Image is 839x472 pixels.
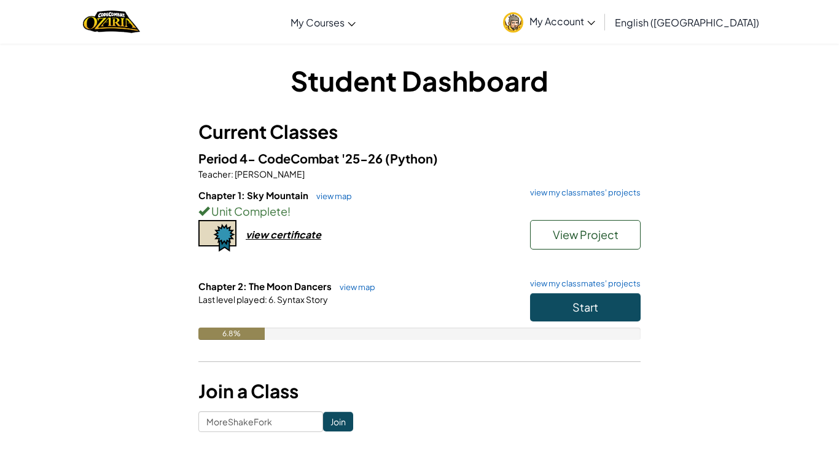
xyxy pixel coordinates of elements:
[198,151,385,166] span: Period 4- CodeCombat '25-26
[529,15,595,28] span: My Account
[198,189,310,201] span: Chapter 1: Sky Mountain
[497,2,601,41] a: My Account
[198,118,641,146] h3: Current Classes
[530,220,641,250] button: View Project
[503,12,523,33] img: avatar
[276,294,328,305] span: Syntax Story
[385,151,438,166] span: (Python)
[323,412,353,431] input: Join
[615,16,759,29] span: English ([GEOGRAPHIC_DATA])
[267,294,276,305] span: 6.
[209,204,287,218] span: Unit Complete
[198,280,334,292] span: Chapter 2: The Moon Dancers
[198,377,641,405] h3: Join a Class
[609,6,765,39] a: English ([GEOGRAPHIC_DATA])
[524,280,641,288] a: view my classmates' projects
[291,16,345,29] span: My Courses
[198,168,231,179] span: Teacher
[231,168,233,179] span: :
[572,300,598,314] span: Start
[198,220,236,252] img: certificate-icon.png
[334,282,375,292] a: view map
[198,328,265,340] div: 6.8%
[530,293,641,321] button: Start
[198,294,265,305] span: Last level played
[310,191,352,201] a: view map
[265,294,267,305] span: :
[198,61,641,100] h1: Student Dashboard
[524,189,641,197] a: view my classmates' projects
[83,9,140,34] a: Ozaria by CodeCombat logo
[198,411,323,432] input: <Enter Class Code>
[246,228,321,241] div: view certificate
[233,168,305,179] span: [PERSON_NAME]
[198,228,321,241] a: view certificate
[553,227,619,242] span: View Project
[287,204,291,218] span: !
[284,6,362,39] a: My Courses
[83,9,140,34] img: Home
